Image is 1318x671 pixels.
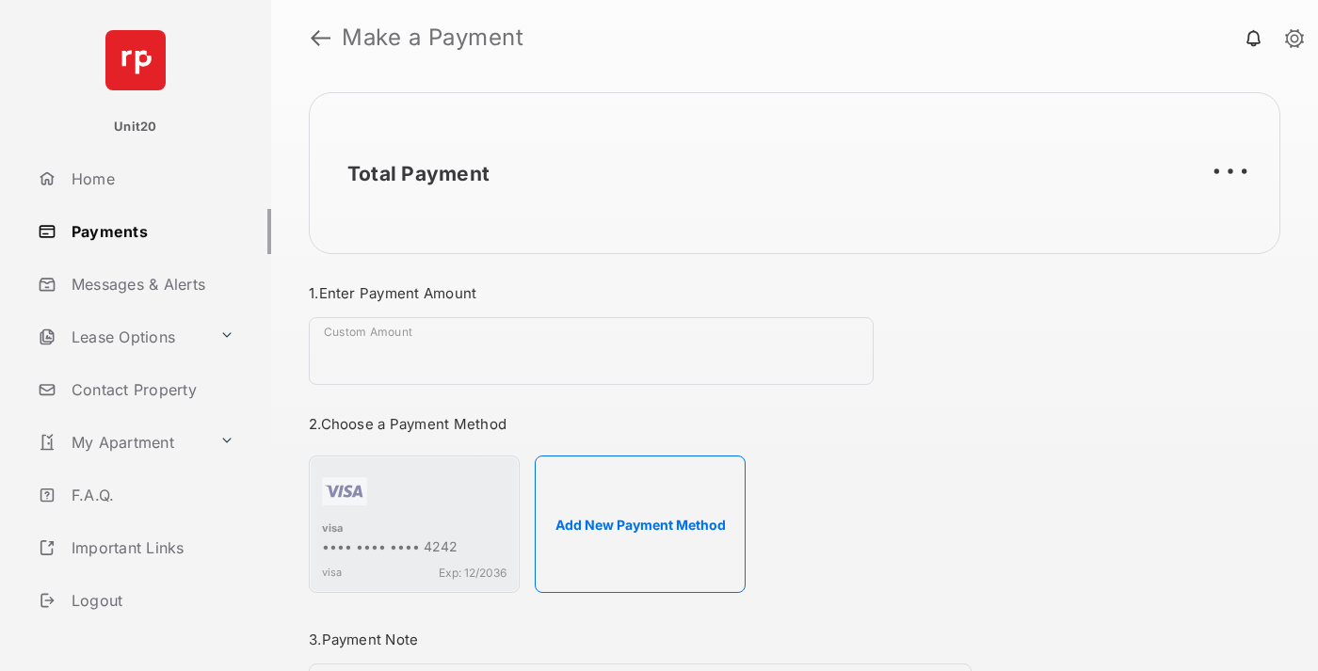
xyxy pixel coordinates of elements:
[30,262,271,307] a: Messages & Alerts
[309,455,520,593] div: visa•••• •••• •••• 4242visaExp: 12/2036
[322,566,342,580] span: visa
[342,26,523,49] strong: Make a Payment
[30,472,271,518] a: F.A.Q.
[322,538,506,558] div: •••• •••• •••• 4242
[30,314,212,359] a: Lease Options
[309,415,972,433] h3: 2. Choose a Payment Method
[114,118,157,136] p: Unit20
[30,525,242,570] a: Important Links
[535,455,746,593] button: Add New Payment Method
[30,156,271,201] a: Home
[30,420,212,465] a: My Apartment
[309,631,972,648] h3: 3. Payment Note
[309,284,972,302] h3: 1. Enter Payment Amount
[105,30,166,90] img: svg+xml;base64,PHN2ZyB4bWxucz0iaHR0cDovL3d3dy53My5vcmcvMjAwMC9zdmciIHdpZHRoPSI2NCIgaGVpZ2h0PSI2NC...
[439,566,506,580] span: Exp: 12/2036
[30,209,271,254] a: Payments
[30,367,271,412] a: Contact Property
[30,578,271,623] a: Logout
[322,521,506,538] div: visa
[347,162,490,185] h2: Total Payment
